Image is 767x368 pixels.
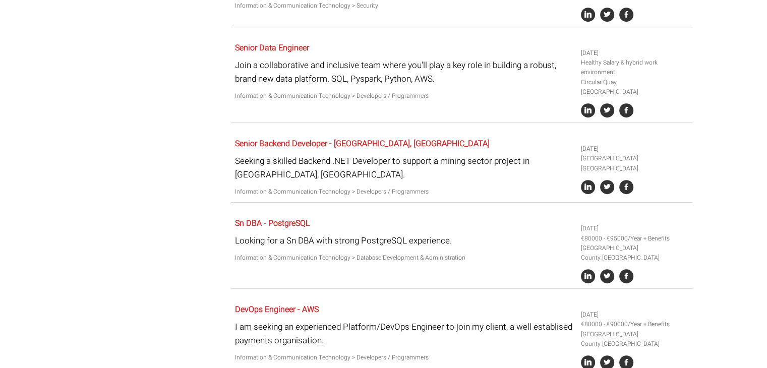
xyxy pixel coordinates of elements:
[235,91,573,101] p: Information & Communication Technology > Developers / Programmers
[581,78,689,97] li: Circular Quay [GEOGRAPHIC_DATA]
[235,1,573,11] p: Information & Communication Technology > Security
[235,138,490,150] a: Senior Backend Developer - [GEOGRAPHIC_DATA], [GEOGRAPHIC_DATA]
[581,48,689,58] li: [DATE]
[581,243,689,263] li: [GEOGRAPHIC_DATA] County [GEOGRAPHIC_DATA]
[235,234,573,248] p: Looking for a Sn DBA with strong PostgreSQL experience.
[235,187,573,197] p: Information & Communication Technology > Developers / Programmers
[581,320,689,329] li: €80000 - €90000/Year + Benefits
[235,154,573,181] p: Seeking a skilled Backend .NET Developer to support a mining sector project in [GEOGRAPHIC_DATA],...
[235,253,573,263] p: Information & Communication Technology > Database Development & Administration
[235,217,310,229] a: Sn DBA - PostgreSQL
[235,303,319,316] a: DevOps Engineer - AWS
[581,234,689,243] li: €80000 - €95000/Year + Benefits
[235,353,573,362] p: Information & Communication Technology > Developers / Programmers
[581,58,689,77] li: Healthy Salary & hybrid work environment.
[235,320,573,347] p: I am seeking an experienced Platform/DevOps Engineer to join my client, a well establised payment...
[581,144,689,154] li: [DATE]
[235,42,309,54] a: Senior Data Engineer
[581,154,689,173] li: [GEOGRAPHIC_DATA] [GEOGRAPHIC_DATA]
[581,310,689,320] li: [DATE]
[581,224,689,233] li: [DATE]
[581,330,689,349] li: [GEOGRAPHIC_DATA] County [GEOGRAPHIC_DATA]
[235,58,573,86] p: Join a collaborative and inclusive team where you'll play a key role in building a robust, brand ...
